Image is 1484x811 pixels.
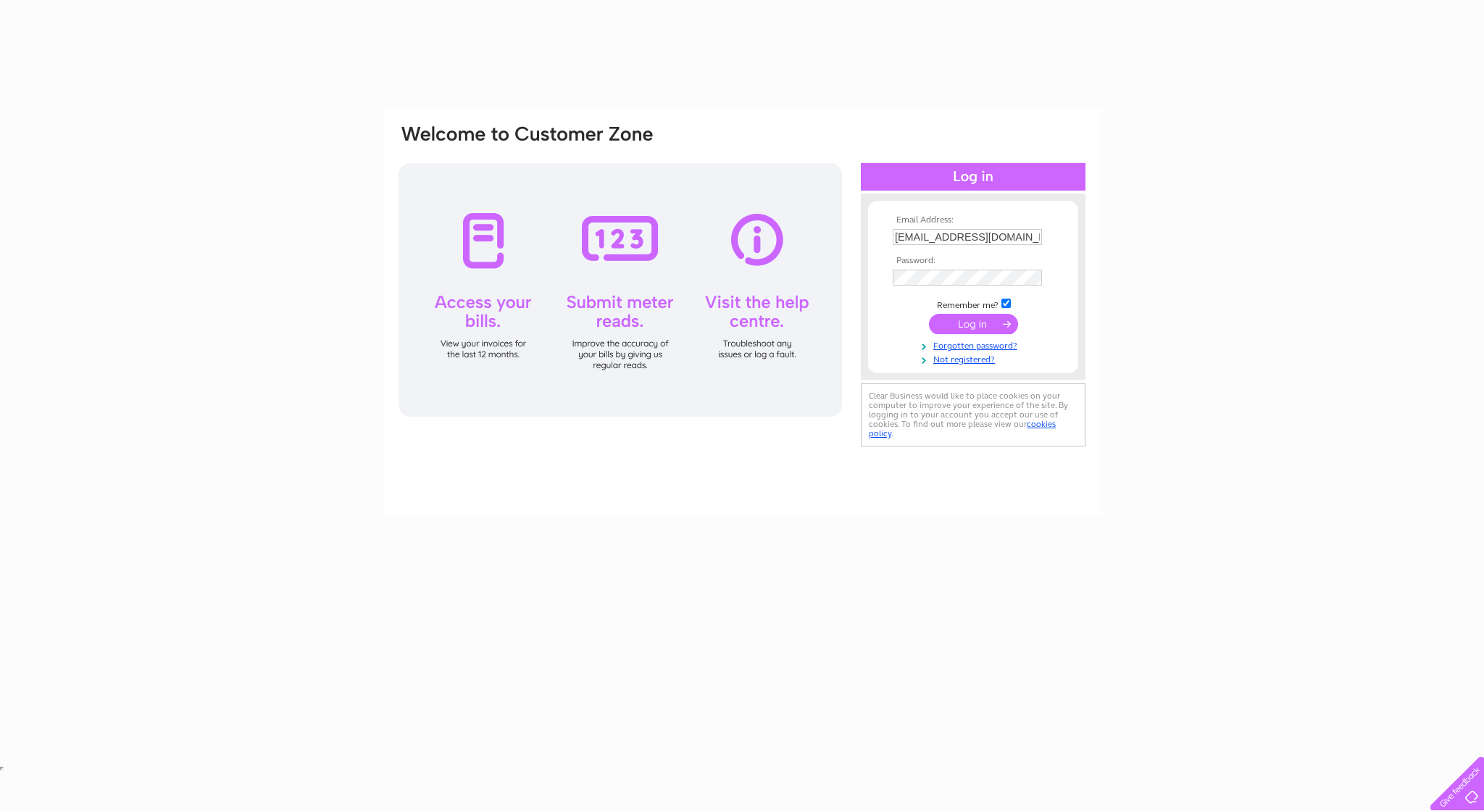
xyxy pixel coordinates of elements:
[869,419,1056,438] a: cookies policy
[889,215,1057,225] th: Email Address:
[889,256,1057,266] th: Password:
[861,383,1085,446] div: Clear Business would like to place cookies on your computer to improve your experience of the sit...
[929,314,1018,334] input: Submit
[889,296,1057,311] td: Remember me?
[893,352,1057,365] a: Not registered?
[893,338,1057,352] a: Forgotten password?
